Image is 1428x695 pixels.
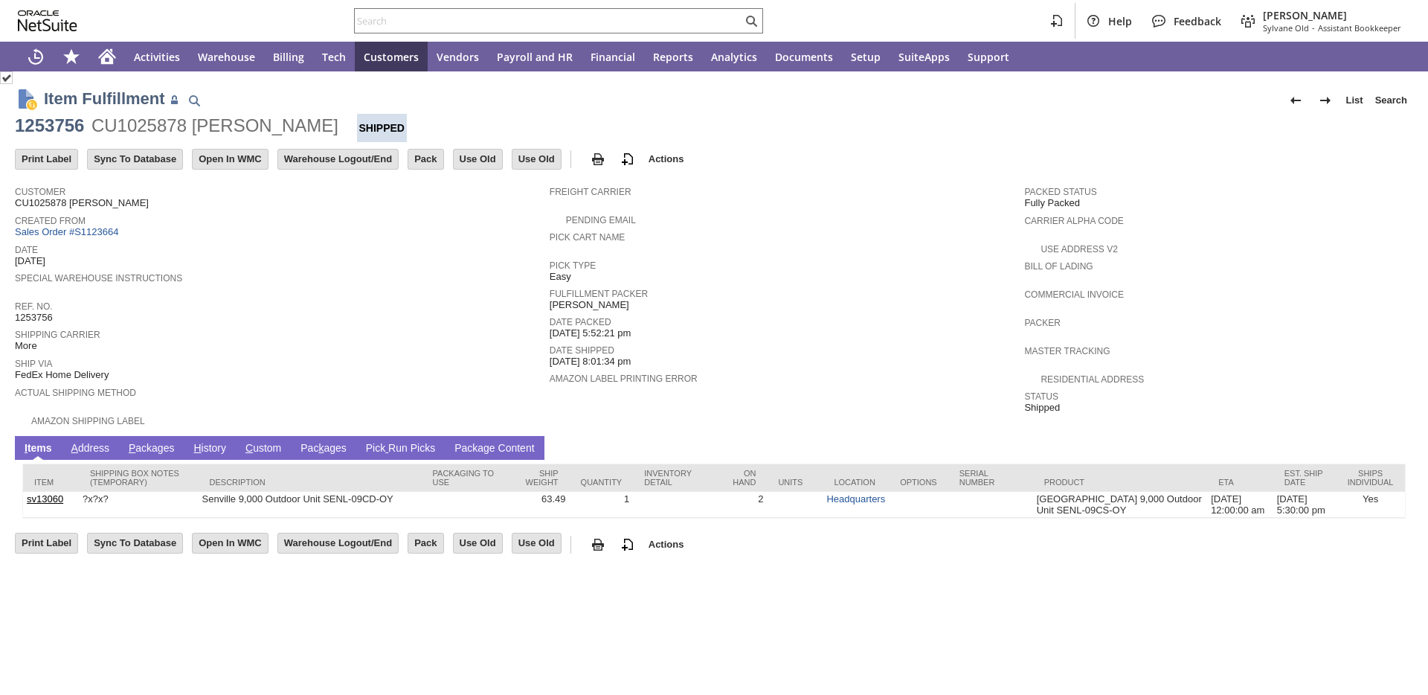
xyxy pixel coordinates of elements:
[68,442,113,456] a: Address
[15,255,45,267] span: [DATE]
[297,442,350,456] a: Packages
[766,42,842,71] a: Documents
[16,534,77,553] input: Print Label
[364,50,419,64] span: Customers
[1024,197,1079,209] span: Fully Packed
[190,442,230,456] a: History
[189,42,264,71] a: Warehouse
[581,478,623,487] div: Quantity
[355,42,428,71] a: Customers
[171,95,178,104] img: Locked
[1024,261,1093,272] a: Bill Of Lading
[1336,492,1405,518] td: Yes
[1024,289,1124,300] a: Commercial Invoice
[31,416,145,426] a: Amazon Shipping Label
[125,442,178,456] a: Packages
[15,388,136,398] a: Actual Shipping Method
[619,536,637,554] img: add-record.svg
[193,150,268,169] input: Open In WMC
[550,356,631,368] span: [DATE] 8:01:34 pm
[900,478,937,487] div: Options
[428,42,488,71] a: Vendors
[1044,478,1196,487] div: Product
[653,50,693,64] span: Reports
[318,442,324,454] span: k
[88,534,182,553] input: Sync To Database
[550,345,614,356] a: Date Shipped
[134,50,180,64] span: Activities
[842,42,890,71] a: Setup
[1218,478,1262,487] div: ETA
[512,534,561,553] input: Use Old
[15,340,37,352] span: More
[15,226,122,237] a: Sales Order #S1123664
[16,150,77,169] input: Print Label
[1207,492,1273,518] td: [DATE] 12:00:00 am
[898,50,950,64] span: SuiteApps
[826,493,885,505] a: Headquarters
[644,42,702,71] a: Reports
[851,50,881,64] span: Setup
[62,48,80,65] svg: Shortcuts
[512,150,561,169] input: Use Old
[264,42,313,71] a: Billing
[488,42,582,71] a: Payroll and HR
[550,232,625,243] a: Pick Cart Name
[968,50,1009,64] span: Support
[34,478,68,487] div: Item
[193,534,268,553] input: Open In WMC
[1263,22,1309,33] span: Sylvane Old
[1108,14,1132,28] span: Help
[15,369,109,381] span: FedEx Home Delivery
[550,187,631,197] a: Freight Carrier
[775,50,833,64] span: Documents
[451,442,538,456] a: Package Content
[91,114,338,138] div: CU1025878 [PERSON_NAME]
[362,442,439,456] a: PickRun Picks
[1347,469,1394,487] div: Ships Individual
[570,492,634,518] td: 1
[550,260,596,271] a: Pick Type
[433,469,495,487] div: Packaging to Use
[591,50,635,64] span: Financial
[643,539,690,550] a: Actions
[1041,244,1117,254] a: Use Address V2
[589,150,607,168] img: print.svg
[550,289,648,299] a: Fulfillment Packer
[643,153,690,164] a: Actions
[1312,22,1315,33] span: -
[15,187,65,197] a: Customer
[355,12,742,30] input: Search
[15,216,86,226] a: Created From
[1287,92,1305,109] img: Previous
[15,301,53,312] a: Ref. No.
[1386,439,1404,457] a: Unrolled view on
[589,536,607,554] img: print.svg
[125,42,189,71] a: Activities
[408,150,443,169] input: Pack
[1284,469,1325,487] div: Est. Ship Date
[185,92,203,109] img: Quick Find
[210,478,411,487] div: Description
[129,442,135,454] span: P
[727,469,756,487] div: On Hand
[21,442,56,456] a: Items
[313,42,355,71] a: Tech
[278,150,398,169] input: Warehouse Logout/End
[702,42,766,71] a: Analytics
[550,317,611,327] a: Date Packed
[357,114,407,142] div: Shipped
[18,10,77,31] svg: logo
[273,50,304,64] span: Billing
[15,197,149,209] span: CU1025878 [PERSON_NAME]
[1024,216,1123,226] a: Carrier Alpha Code
[44,86,165,111] h1: Item Fulfillment
[711,50,757,64] span: Analytics
[198,50,255,64] span: Warehouse
[497,50,573,64] span: Payroll and HR
[1024,402,1060,414] span: Shipped
[408,534,443,553] input: Pack
[322,50,346,64] span: Tech
[959,42,1018,71] a: Support
[619,150,637,168] img: add-record.svg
